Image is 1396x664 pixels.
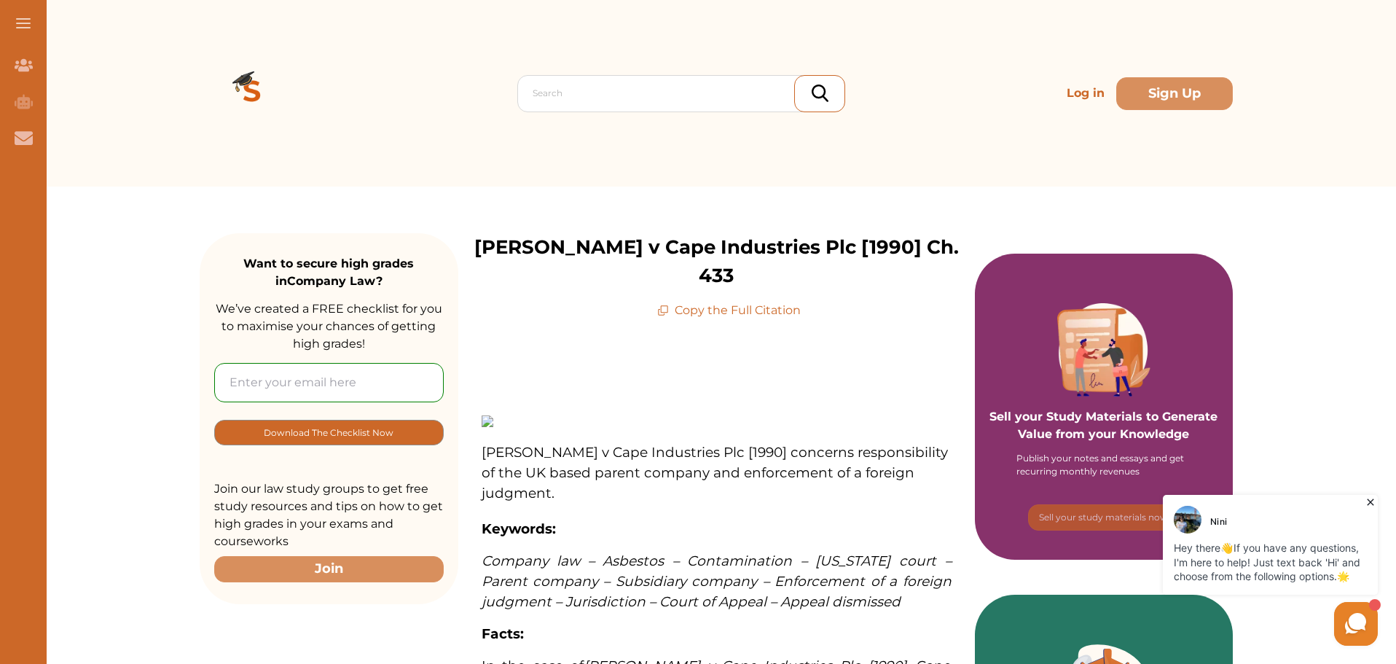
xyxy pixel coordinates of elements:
p: Join our law study groups to get free study resources and tips on how to get high grades in your ... [214,480,444,550]
button: [object Object] [214,420,444,445]
button: Join [214,556,444,582]
span: – Asbestos – Contamination – [588,552,807,569]
img: Logo [200,41,305,146]
button: [object Object] [1028,504,1180,531]
iframe: HelpCrunch [1046,491,1381,649]
p: [PERSON_NAME] v Cape Industries Plc [1990] Ch. 433 [458,233,975,290]
span: Company law [482,552,581,569]
p: Copy the Full Citation [657,302,801,319]
img: Purple card image [1057,303,1150,397]
span: [PERSON_NAME] v Cape Industries Plc [1990] concerns responsibility of the UK based parent company... [482,444,948,501]
p: Sell your study materials now [1039,511,1168,524]
img: Companies_Act_word_cloud_4-300x144.png [482,415,952,427]
strong: Want to secure high grades in Company Law ? [243,257,414,288]
span: – Parent company – Subsidiary company – Enforcement of a foreign judgment – Jurisdiction – Court ... [482,552,952,610]
div: Publish your notes and essays and get recurring monthly revenues [1016,452,1191,478]
img: search_icon [812,85,828,102]
p: Sell your Study Materials to Generate Value from your Knowledge [989,367,1219,443]
p: Download The Checklist Now [264,424,393,441]
button: Sign Up [1116,77,1233,110]
input: Enter your email here [214,363,444,402]
span: We’ve created a FREE checklist for you to maximise your chances of getting high grades! [216,302,442,351]
strong: Facts: [482,625,524,642]
em: [US_STATE] court [815,552,936,569]
strong: Keywords: [482,520,556,537]
p: Log in [1061,79,1110,108]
